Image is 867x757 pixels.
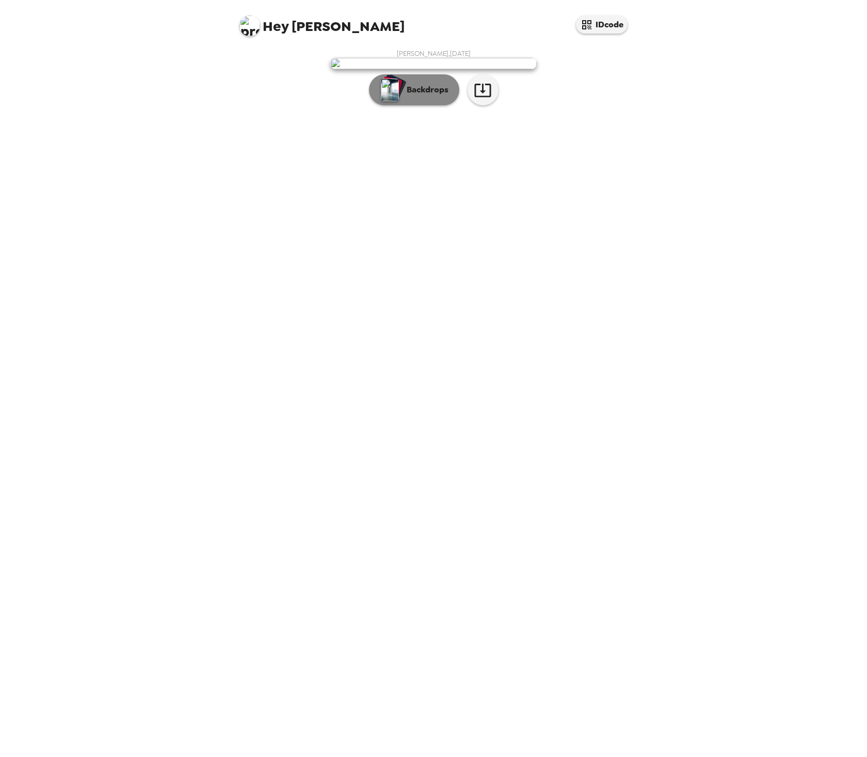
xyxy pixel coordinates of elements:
p: Backdrops [402,84,448,96]
span: [PERSON_NAME] , [DATE] [397,49,471,58]
span: [PERSON_NAME] [239,10,405,34]
img: profile pic [239,15,260,36]
img: user [330,58,537,69]
button: Backdrops [369,74,459,105]
button: IDcode [576,15,628,34]
span: Hey [263,17,288,36]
